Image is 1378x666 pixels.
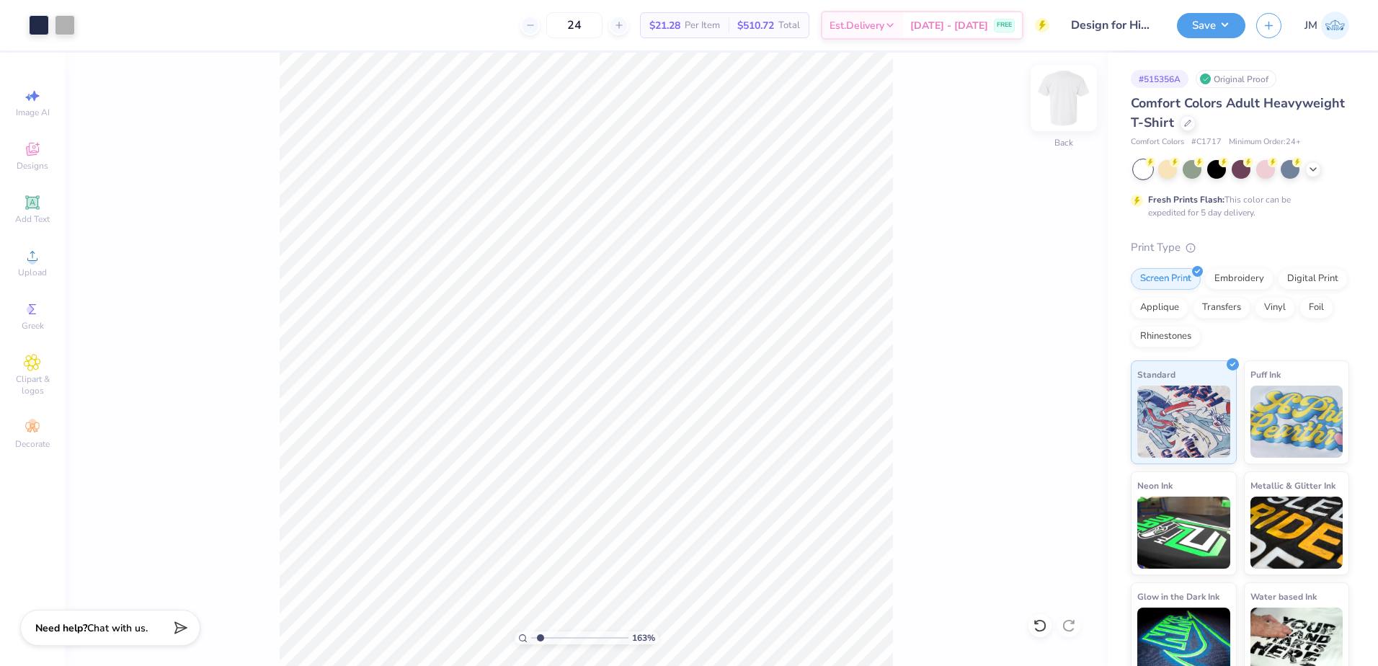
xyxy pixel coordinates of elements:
img: Back [1035,69,1093,127]
span: Water based Ink [1250,589,1317,604]
span: Glow in the Dark Ink [1137,589,1219,604]
div: Vinyl [1255,297,1295,319]
span: Minimum Order: 24 + [1229,136,1301,148]
div: Digital Print [1278,268,1348,290]
div: Back [1054,136,1073,149]
span: Est. Delivery [830,18,884,33]
strong: Need help? [35,621,87,635]
span: Neon Ink [1137,478,1173,493]
span: Clipart & logos [7,373,58,396]
span: Comfort Colors [1131,136,1184,148]
div: Original Proof [1196,70,1276,88]
img: Standard [1137,386,1230,458]
div: Rhinestones [1131,326,1201,347]
span: Upload [18,267,47,278]
span: $21.28 [649,18,680,33]
span: Total [778,18,800,33]
div: Embroidery [1205,268,1273,290]
img: Metallic & Glitter Ink [1250,497,1343,569]
span: Image AI [16,107,50,118]
span: Per Item [685,18,720,33]
div: Foil [1299,297,1333,319]
span: FREE [997,20,1012,30]
div: Print Type [1131,239,1349,256]
span: Chat with us. [87,621,148,635]
span: Metallic & Glitter Ink [1250,478,1335,493]
span: 163 % [632,631,655,644]
div: This color can be expedited for 5 day delivery. [1148,193,1325,219]
span: JM [1304,17,1317,34]
div: # 515356A [1131,70,1188,88]
img: Neon Ink [1137,497,1230,569]
input: Untitled Design [1060,11,1166,40]
span: # C1717 [1191,136,1222,148]
span: Add Text [15,213,50,225]
span: Designs [17,160,48,172]
span: Standard [1137,367,1175,382]
span: Comfort Colors Adult Heavyweight T-Shirt [1131,94,1345,131]
img: Puff Ink [1250,386,1343,458]
a: JM [1304,12,1349,40]
span: Greek [22,320,44,332]
button: Save [1177,13,1245,38]
img: Joshua Malaki [1321,12,1349,40]
input: – – [546,12,603,38]
span: Puff Ink [1250,367,1281,382]
div: Screen Print [1131,268,1201,290]
div: Transfers [1193,297,1250,319]
strong: Fresh Prints Flash: [1148,194,1224,205]
span: $510.72 [737,18,774,33]
span: Decorate [15,438,50,450]
span: [DATE] - [DATE] [910,18,988,33]
div: Applique [1131,297,1188,319]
